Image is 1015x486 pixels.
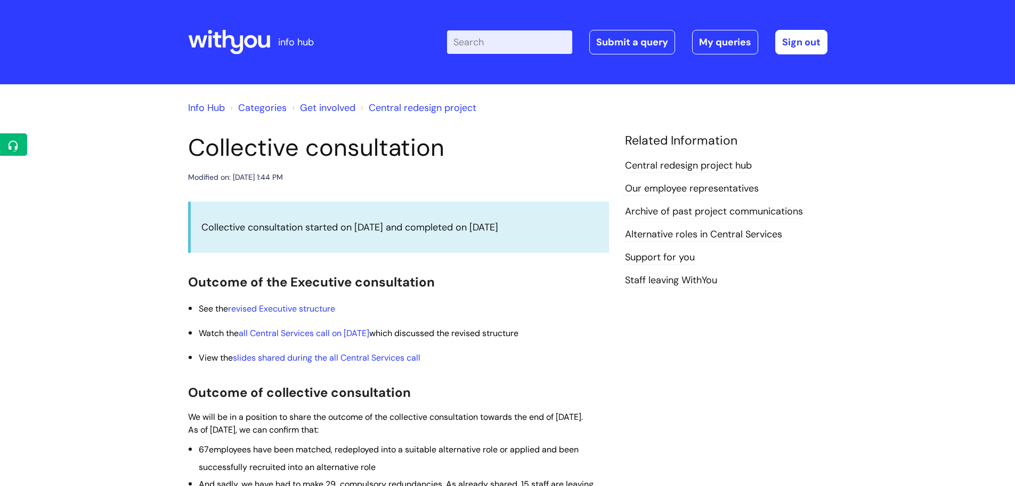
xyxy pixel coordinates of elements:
input: Search [447,30,572,54]
a: Staff leaving WithYou [625,274,717,288]
a: all Central Services call on [DATE] [239,328,369,339]
a: Get involved [300,101,355,114]
p: Collective consultation started on [DATE] and completed on [DATE] [201,219,598,236]
span: Watch the which discussed the revised structure [199,328,518,339]
li: Solution home [228,99,287,116]
a: Our employee representatives [625,182,759,196]
a: revised Executive structure [228,303,335,314]
a: slides shared during the all Central Services call [233,352,420,363]
span: employees have been matched, redeployed into a suitable alternative role or applied and been succ... [199,444,579,472]
h1: Collective consultation [188,133,609,162]
a: Info Hub [188,101,225,114]
span: Outcome of collective consultation [188,384,411,401]
a: Central redesign project hub [625,159,752,173]
a: Alternative roles in Central Services [625,228,782,242]
li: Central redesign project [358,99,476,116]
a: Categories [238,101,287,114]
span: See the [199,303,335,314]
span: As of [DATE], we can confirm that: [188,424,319,435]
span: View the [199,352,420,363]
span: Outcome of the Executive consultation [188,274,435,290]
li: Get involved [289,99,355,116]
a: Support for you [625,251,695,265]
span: We will be in a position to share the outcome of the collective consultation towards the end of [... [188,411,583,423]
a: Sign out [775,30,827,54]
div: Modified on: [DATE] 1:44 PM [188,171,283,184]
a: My queries [692,30,758,54]
span: 67 [199,444,209,455]
a: Archive of past project communications [625,205,803,219]
a: Submit a query [589,30,675,54]
div: | - [447,30,827,54]
p: info hub [278,34,314,51]
a: Central redesign project [369,101,476,114]
h4: Related Information [625,133,827,148]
